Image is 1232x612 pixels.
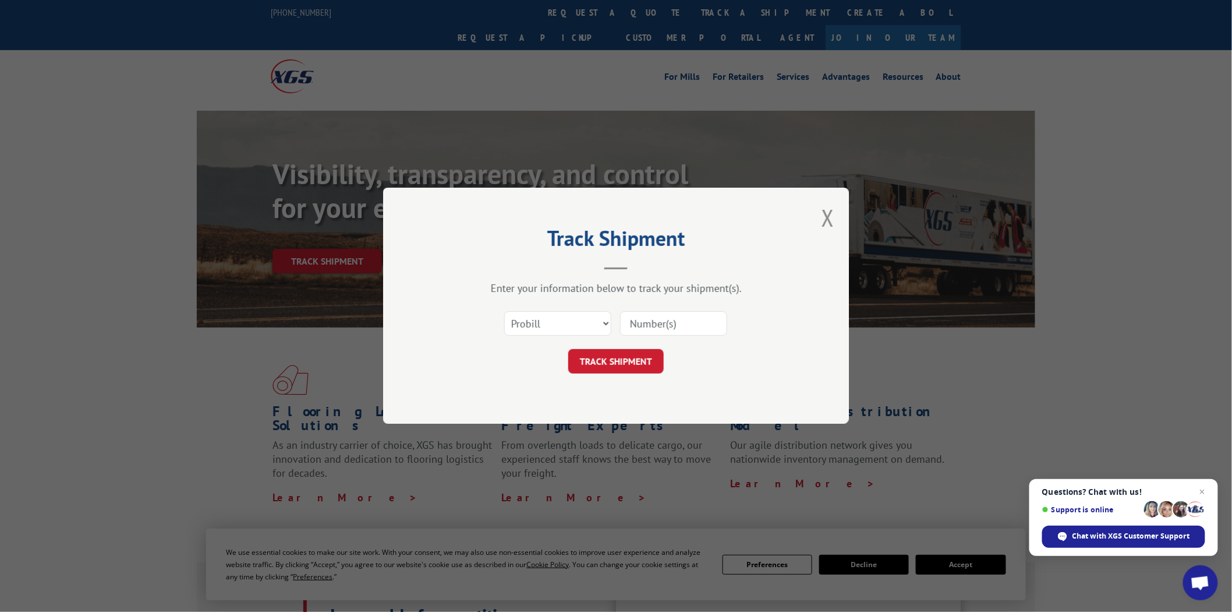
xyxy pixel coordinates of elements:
[822,202,834,233] button: Close modal
[441,230,791,252] h2: Track Shipment
[1183,565,1218,600] div: Open chat
[1042,526,1205,548] div: Chat with XGS Customer Support
[1195,485,1209,499] span: Close chat
[441,282,791,296] div: Enter your information below to track your shipment(s).
[1042,505,1140,514] span: Support is online
[1072,531,1190,541] span: Chat with XGS Customer Support
[1042,487,1205,497] span: Questions? Chat with us!
[568,350,664,374] button: TRACK SHIPMENT
[620,312,727,336] input: Number(s)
